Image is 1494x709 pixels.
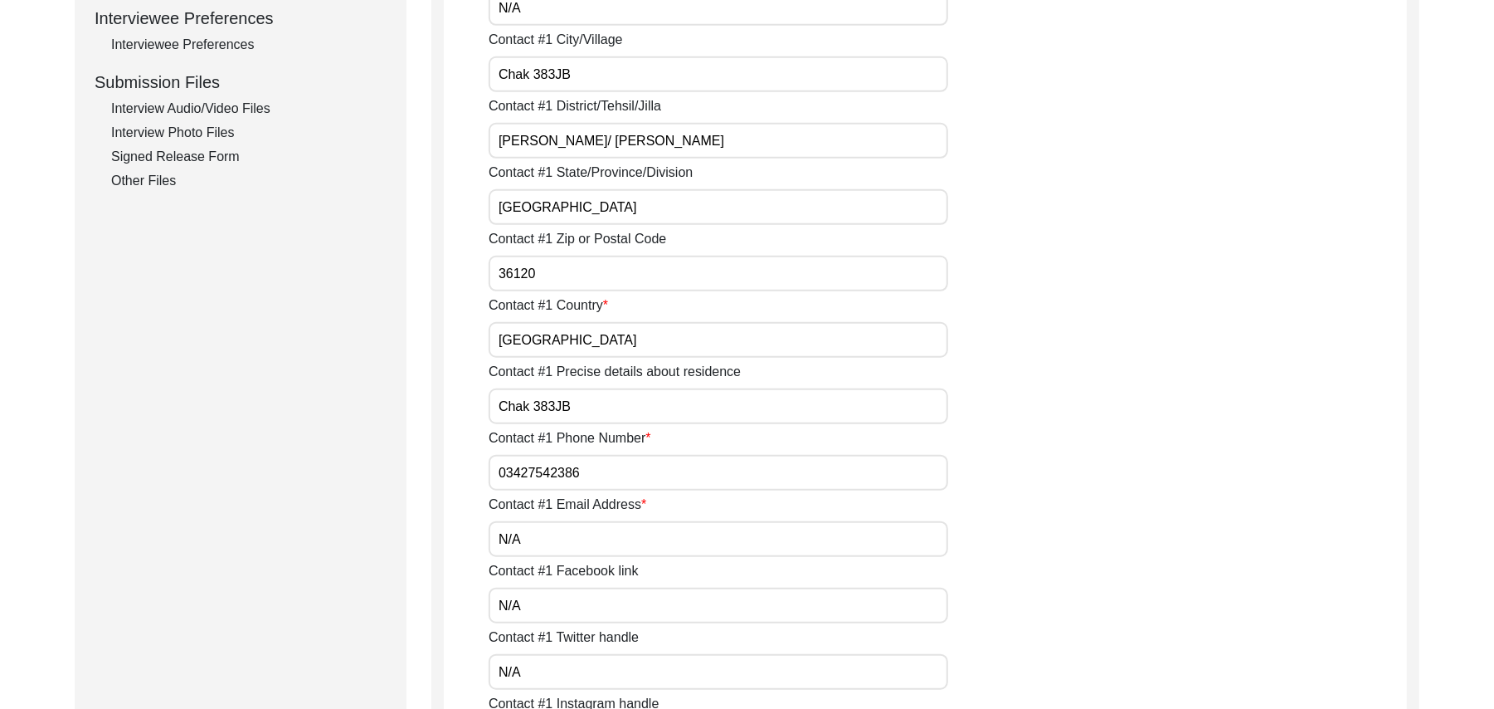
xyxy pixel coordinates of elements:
[489,428,651,448] label: Contact #1 Phone Number
[95,6,387,31] div: Interviewee Preferences
[489,628,639,648] label: Contact #1 Twitter handle
[489,163,693,183] label: Contact #1 State/Province/Division
[489,296,608,315] label: Contact #1 Country
[111,99,387,119] div: Interview Audio/Video Files
[489,30,623,50] label: Contact #1 City/Village
[95,70,387,95] div: Submission Files
[489,495,646,515] label: Contact #1 Email Address
[111,147,387,167] div: Signed Release Form
[111,171,387,191] div: Other Files
[489,362,741,382] label: Contact #1 Precise details about residence
[111,123,387,143] div: Interview Photo Files
[489,229,666,249] label: Contact #1 Zip or Postal Code
[489,561,639,581] label: Contact #1 Facebook link
[111,35,387,55] div: Interviewee Preferences
[489,96,661,116] label: Contact #1 District/Tehsil/Jilla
